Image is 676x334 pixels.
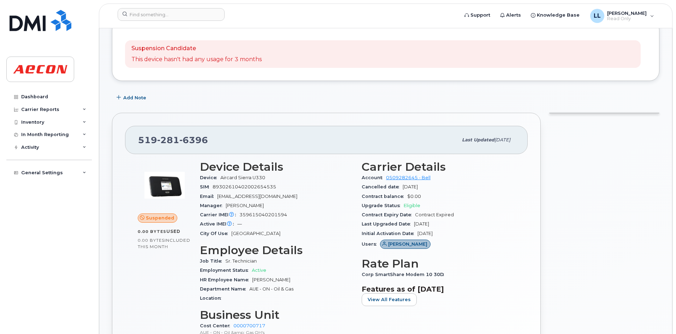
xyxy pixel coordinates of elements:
span: Job Title [200,258,225,264]
p: This device hasn't had any usage for 3 months [131,55,262,64]
span: Manager [200,203,226,208]
a: [PERSON_NAME] [380,241,431,247]
span: 0.00 Bytes [138,238,165,243]
button: Add Note [112,92,152,104]
span: [GEOGRAPHIC_DATA] [231,231,280,236]
span: Contract Expiry Date [362,212,415,217]
span: AUE - ON - Oil & Gas [249,286,293,292]
span: SIM [200,184,213,189]
span: Location [200,295,225,301]
span: used [166,229,180,234]
span: 281 [157,135,179,145]
span: [PERSON_NAME] [226,203,264,208]
span: 6396 [179,135,208,145]
span: Account [362,175,386,180]
input: Find something... [118,8,225,21]
a: Knowledge Base [526,8,585,22]
span: — [237,221,242,227]
h3: Business Unit [200,309,353,321]
span: Contract balance [362,194,407,199]
h3: Features as of [DATE] [362,285,515,293]
span: Carrier IMEI [200,212,239,217]
p: Suspension Candidate [131,45,262,53]
span: Employment Status [200,268,252,273]
span: Department Name [200,286,249,292]
span: Initial Activation Date [362,231,417,236]
span: included this month [138,238,190,249]
span: Active [252,268,266,273]
span: Email [200,194,217,199]
span: [PERSON_NAME] [388,241,427,247]
span: [PERSON_NAME] [252,277,290,282]
span: 89302610402002654535 [213,184,276,189]
h3: Carrier Details [362,160,515,173]
span: $0.00 [407,194,421,199]
span: 359615040201594 [239,212,287,217]
span: Cancelled date [362,184,403,189]
span: [DATE] [417,231,433,236]
a: Alerts [495,8,526,22]
span: [DATE] [403,184,418,189]
a: Support [459,8,495,22]
h3: Device Details [200,160,353,173]
span: Last Upgraded Date [362,221,414,227]
a: 0509282645 - Bell [386,175,431,180]
span: [DATE] [414,221,429,227]
span: Cost Center [200,323,233,328]
span: Aircard Sierra U330 [220,175,265,180]
span: HR Employee Name [200,277,252,282]
span: Device [200,175,220,180]
button: View All Features [362,293,417,306]
span: Add Note [123,94,146,101]
span: View All Features [368,296,411,303]
span: Alerts [506,12,521,19]
h3: Rate Plan [362,257,515,270]
span: Contract Expired [415,212,454,217]
span: [DATE] [494,137,510,142]
span: Sr. Technician [225,258,257,264]
span: [PERSON_NAME] [607,10,647,16]
span: Users [362,241,380,247]
span: Read Only [607,16,647,22]
span: Corp SmartShare Modem 10 30D [362,272,447,277]
span: Knowledge Base [537,12,580,19]
span: Eligible [404,203,420,208]
span: Suspended [146,215,174,221]
img: image20231002-3703462-65o8ss.jpeg [143,164,186,206]
span: Support [470,12,490,19]
h3: Employee Details [200,244,353,257]
span: 519 [138,135,208,145]
span: City Of Use [200,231,231,236]
span: Last updated [462,137,494,142]
span: LL [594,12,601,20]
span: [EMAIL_ADDRESS][DOMAIN_NAME] [217,194,297,199]
span: Active IMEI [200,221,237,227]
span: 0.00 Bytes [138,229,166,234]
a: 0000700717 [233,323,265,328]
span: Upgrade Status [362,203,404,208]
div: Lily Li [585,9,659,23]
